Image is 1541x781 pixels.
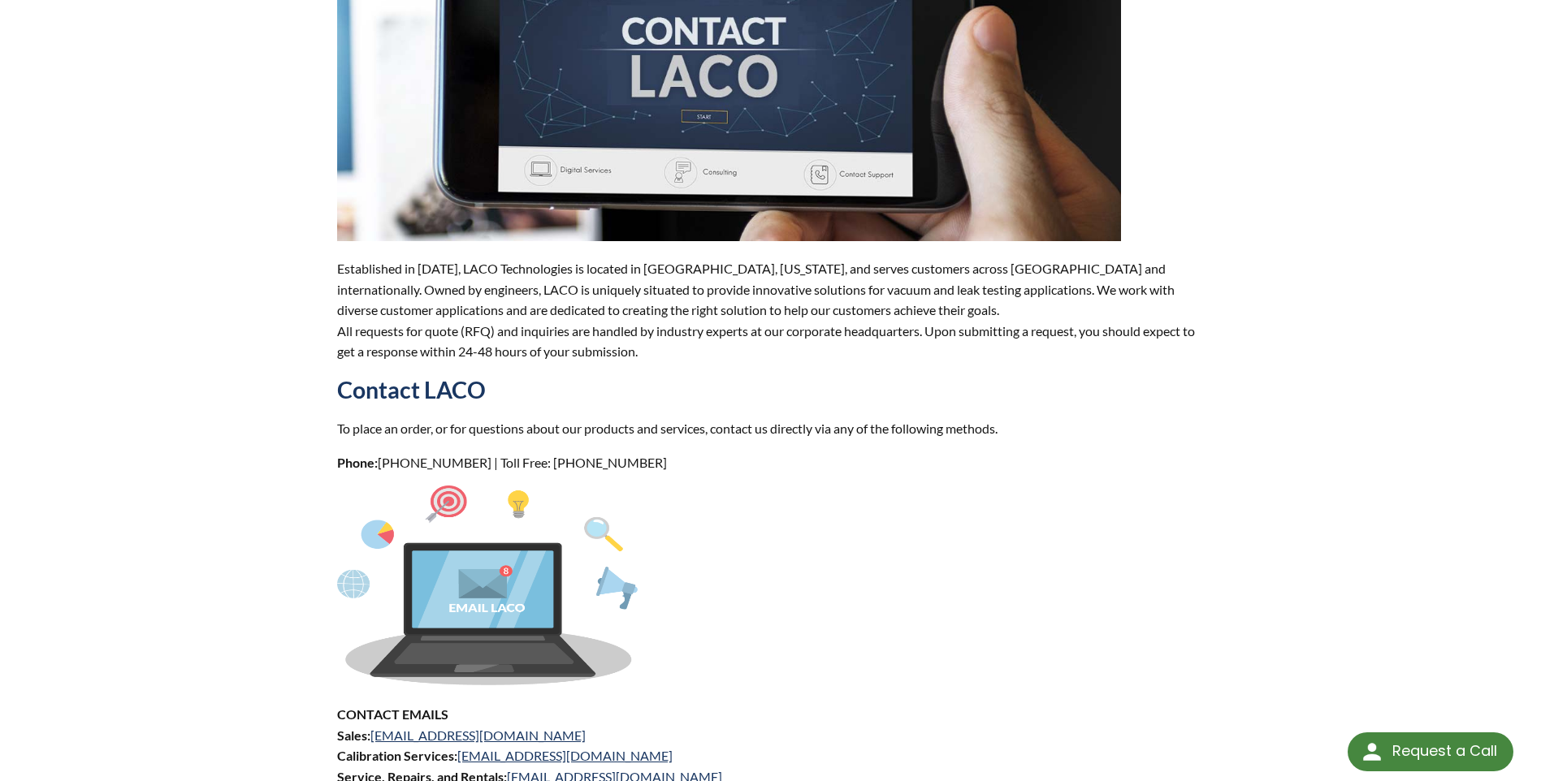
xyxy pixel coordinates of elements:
a: [EMAIL_ADDRESS][DOMAIN_NAME] [370,727,586,743]
strong: CONTACT EMAILS [337,706,448,722]
img: round button [1359,739,1385,765]
img: Asset_1.png [337,485,638,685]
strong: Phone: [337,455,378,470]
p: [PHONE_NUMBER] | Toll Free: [PHONE_NUMBER] [337,452,1203,473]
strong: Contact LACO [337,376,486,403]
strong: Sales: [337,727,370,743]
strong: Calibration Services: [337,748,457,763]
p: Established in [DATE], LACO Technologies is located in [GEOGRAPHIC_DATA], [US_STATE], and serves ... [337,258,1203,362]
a: [EMAIL_ADDRESS][DOMAIN_NAME] [457,748,673,763]
div: Request a Call [1392,732,1497,770]
p: To place an order, or for questions about our products and services, contact us directly via any ... [337,418,1203,439]
div: Request a Call [1348,732,1513,771]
